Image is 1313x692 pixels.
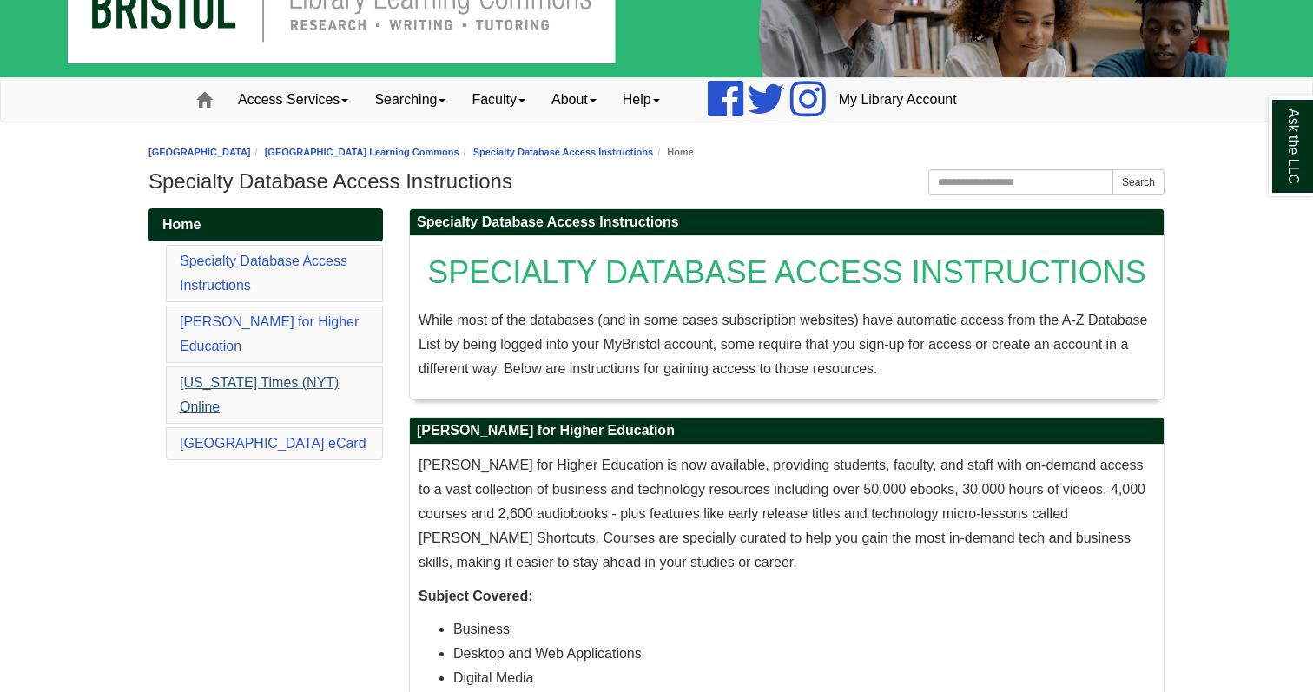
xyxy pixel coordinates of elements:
[419,453,1155,575] p: [PERSON_NAME] for Higher Education is now available, providing students, faculty, and staff with ...
[148,169,1165,194] h1: Specialty Database Access Instructions
[180,375,339,414] a: [US_STATE] Times (NYT) Online
[148,144,1165,161] nav: breadcrumb
[410,418,1164,445] h2: [PERSON_NAME] for Higher Education
[180,254,347,293] a: Specialty Database Access Instructions
[148,147,251,157] a: [GEOGRAPHIC_DATA]
[653,144,694,161] li: Home
[419,308,1155,381] p: While most of the databases (and in some cases subscription websites) have automatic access from ...
[419,589,533,603] strong: Subject Covered:
[473,147,653,157] a: Specialty Database Access Instructions
[610,78,673,122] a: Help
[453,642,1155,666] li: Desktop and Web Applications
[826,78,970,122] a: My Library Account
[453,666,1155,690] li: Digital Media
[180,314,359,353] a: [PERSON_NAME] for Higher Education
[148,208,383,464] div: Guide Pages
[453,617,1155,642] li: Business
[538,78,610,122] a: About
[225,78,361,122] a: Access Services
[1112,169,1165,195] button: Search
[162,217,201,232] span: Home
[180,436,366,451] a: [GEOGRAPHIC_DATA] eCard
[361,78,459,122] a: Searching
[410,209,1164,236] h2: Specialty Database Access Instructions
[265,147,459,157] a: [GEOGRAPHIC_DATA] Learning Commons
[459,78,538,122] a: Faculty
[427,254,1146,290] span: SPECIALTY DATABASE ACCESS INSTRUCTIONS
[148,208,383,241] a: Home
